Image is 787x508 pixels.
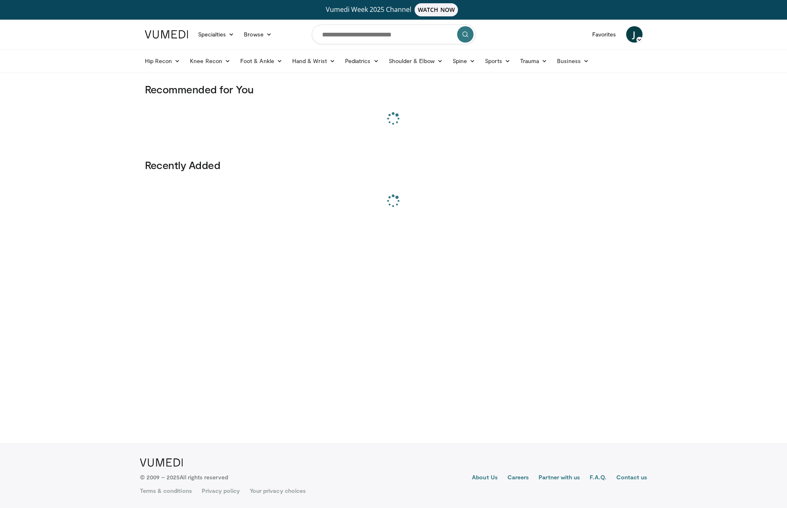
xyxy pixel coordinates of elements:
[180,474,228,481] span: All rights reserved
[384,53,448,69] a: Shoulder & Elbow
[448,53,480,69] a: Spine
[140,473,228,481] p: © 2009 – 2025
[250,487,306,495] a: Your privacy choices
[507,473,529,483] a: Careers
[193,26,239,43] a: Specialties
[539,473,580,483] a: Partner with us
[145,158,643,172] h3: Recently Added
[140,458,183,467] img: VuMedi Logo
[146,3,641,16] a: Vumedi Week 2025 ChannelWATCH NOW
[590,473,606,483] a: F.A.Q.
[515,53,552,69] a: Trauma
[340,53,384,69] a: Pediatrics
[140,53,185,69] a: Hip Recon
[626,26,643,43] a: J
[480,53,515,69] a: Sports
[312,25,476,44] input: Search topics, interventions
[145,83,643,96] h3: Recommended for You
[415,3,458,16] span: WATCH NOW
[235,53,287,69] a: Foot & Ankle
[587,26,621,43] a: Favorites
[202,487,240,495] a: Privacy policy
[472,473,498,483] a: About Us
[185,53,235,69] a: Knee Recon
[239,26,277,43] a: Browse
[140,487,192,495] a: Terms & conditions
[616,473,647,483] a: Contact us
[552,53,594,69] a: Business
[145,30,188,38] img: VuMedi Logo
[287,53,340,69] a: Hand & Wrist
